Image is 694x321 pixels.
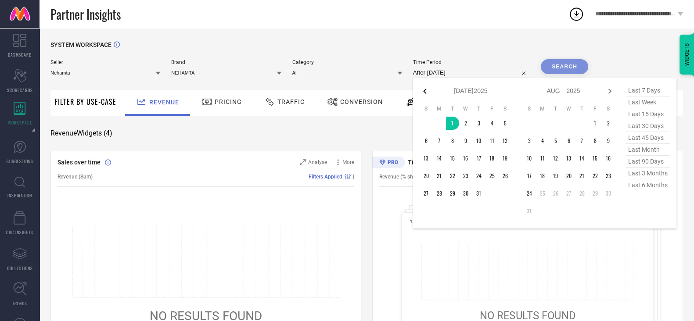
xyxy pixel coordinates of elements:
span: last 90 days [626,156,670,168]
td: Tue Jul 01 2025 [446,117,459,130]
td: Tue Jul 29 2025 [446,187,459,200]
td: Sun Aug 24 2025 [523,187,536,200]
td: Mon Jul 21 2025 [433,169,446,182]
span: Tier Wise Transactions [408,159,472,166]
span: last 15 days [626,108,670,120]
th: Saturday [499,105,512,112]
td: Fri Aug 01 2025 [589,117,602,130]
td: Tue Jul 08 2025 [446,134,459,147]
th: Monday [433,105,446,112]
svg: Zoom [300,159,306,165]
td: Sat Aug 16 2025 [602,152,615,165]
td: Fri Aug 29 2025 [589,187,602,200]
td: Fri Aug 22 2025 [589,169,602,182]
th: Sunday [523,105,536,112]
td: Thu Jul 17 2025 [472,152,485,165]
th: Saturday [602,105,615,112]
td: Mon Aug 11 2025 [536,152,549,165]
td: Sat Aug 23 2025 [602,169,615,182]
td: Sun Jul 27 2025 [420,187,433,200]
td: Sat Jul 26 2025 [499,169,512,182]
th: Sunday [420,105,433,112]
div: Previous month [420,86,430,96]
th: Friday [589,105,602,112]
span: SYSTEM WORKSPACE [50,41,111,48]
td: Mon Jul 28 2025 [433,187,446,200]
td: Mon Aug 25 2025 [536,187,549,200]
div: Premium [372,157,405,170]
input: Select time period [413,68,530,78]
th: Tuesday [549,105,562,112]
td: Mon Aug 18 2025 [536,169,549,182]
td: Wed Jul 09 2025 [459,134,472,147]
td: Fri Aug 15 2025 [589,152,602,165]
span: last 45 days [626,132,670,144]
td: Fri Jul 11 2025 [485,134,499,147]
td: Wed Aug 13 2025 [562,152,575,165]
td: Tue Aug 26 2025 [549,187,562,200]
td: Sun Jul 13 2025 [420,152,433,165]
td: Thu Jul 31 2025 [472,187,485,200]
td: Mon Jul 07 2025 [433,134,446,147]
td: Tue Jul 22 2025 [446,169,459,182]
span: WORKSPACE [8,119,32,126]
span: SUGGESTIONS [7,158,33,164]
span: Sales over time [58,159,101,166]
span: COLLECTIONS [7,265,33,271]
span: Seller [50,59,160,65]
td: Tue Jul 15 2025 [446,152,459,165]
span: Brand [171,59,281,65]
span: 1 STOP FASHION [410,218,450,225]
span: Revenue (% share) [379,174,422,180]
span: DASHBOARD [8,51,32,58]
td: Fri Jul 18 2025 [485,152,499,165]
span: Pricing [215,98,242,105]
span: Revenue Widgets ( 4 ) [50,129,112,138]
td: Sun Aug 31 2025 [523,204,536,218]
span: Filters Applied [309,174,342,180]
td: Thu Aug 07 2025 [575,134,589,147]
span: SCORECARDS [7,87,33,93]
td: Thu Jul 10 2025 [472,134,485,147]
td: Fri Jul 25 2025 [485,169,499,182]
td: Tue Aug 05 2025 [549,134,562,147]
span: Category [292,59,402,65]
td: Wed Jul 16 2025 [459,152,472,165]
span: Revenue [149,99,179,106]
span: CDC INSIGHTS [6,229,33,235]
td: Fri Jul 04 2025 [485,117,499,130]
td: Wed Jul 23 2025 [459,169,472,182]
td: Mon Jul 14 2025 [433,152,446,165]
td: Sun Aug 10 2025 [523,152,536,165]
th: Thursday [472,105,485,112]
span: | [353,174,354,180]
span: Time Period [413,59,530,65]
td: Wed Aug 27 2025 [562,187,575,200]
td: Fri Aug 08 2025 [589,134,602,147]
th: Monday [536,105,549,112]
td: Thu Jul 03 2025 [472,117,485,130]
td: Wed Jul 02 2025 [459,117,472,130]
span: last 7 days [626,85,670,96]
span: Partner Insights [50,5,121,23]
td: Thu Aug 14 2025 [575,152,589,165]
span: INSPIRATION [7,192,32,199]
span: last 30 days [626,120,670,132]
td: Thu Jul 24 2025 [472,169,485,182]
td: Thu Aug 28 2025 [575,187,589,200]
td: Mon Aug 04 2025 [536,134,549,147]
span: last month [626,144,670,156]
td: Wed Aug 20 2025 [562,169,575,182]
td: Wed Jul 30 2025 [459,187,472,200]
span: last 6 months [626,179,670,191]
td: Wed Aug 06 2025 [562,134,575,147]
span: Conversion [340,98,383,105]
td: Sun Jul 06 2025 [420,134,433,147]
td: Sun Aug 03 2025 [523,134,536,147]
span: TRENDS [12,300,27,307]
div: Open download list [568,6,584,22]
td: Tue Aug 12 2025 [549,152,562,165]
th: Friday [485,105,499,112]
td: Sat Jul 05 2025 [499,117,512,130]
th: Wednesday [459,105,472,112]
